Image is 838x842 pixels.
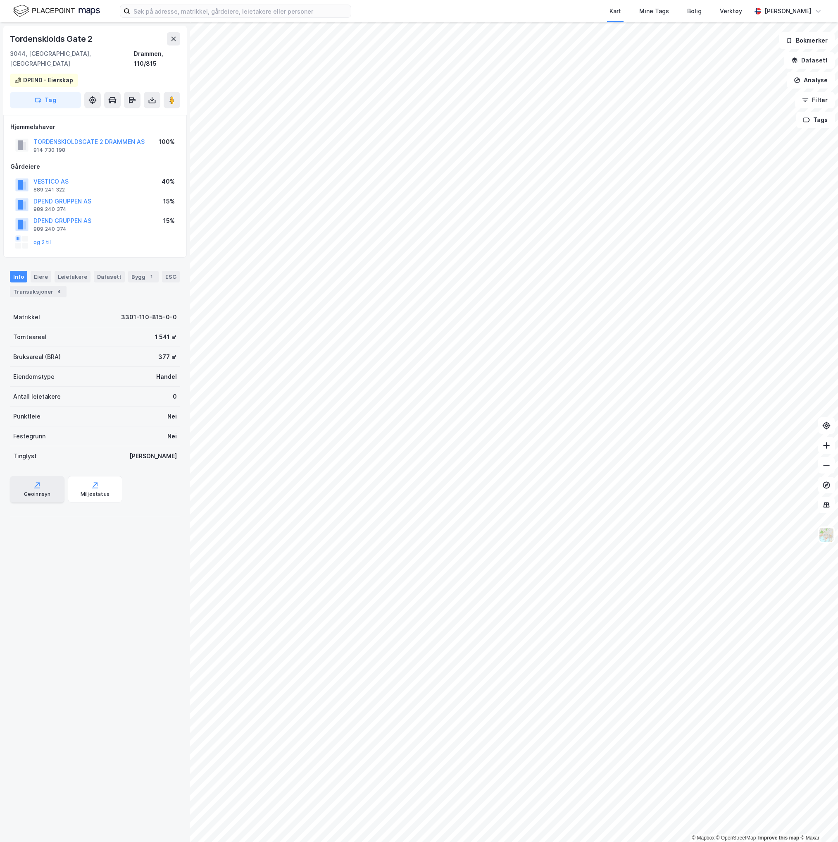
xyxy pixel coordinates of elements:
div: Bygg [128,271,159,282]
button: Bokmerker [779,32,835,49]
div: Leietakere [55,271,90,282]
div: 1 [147,273,155,281]
div: Punktleie [13,411,40,421]
div: Datasett [94,271,125,282]
div: DPEND - Eierskap [23,75,73,85]
a: Mapbox [692,835,714,841]
div: Kart [609,6,621,16]
button: Tag [10,92,81,108]
div: Tomteareal [13,332,46,342]
div: 0 [173,392,177,402]
div: 15% [163,216,175,226]
img: logo.f888ab2527a4732fd821a326f86c7f29.svg [13,4,100,18]
div: Drammen, 110/815 [134,49,180,69]
button: Tags [796,112,835,128]
div: Nei [167,411,177,421]
div: 377 ㎡ [158,352,177,362]
div: [PERSON_NAME] [764,6,812,16]
div: Antall leietakere [13,392,61,402]
div: 3044, [GEOGRAPHIC_DATA], [GEOGRAPHIC_DATA] [10,49,134,69]
a: Improve this map [758,835,799,841]
div: Info [10,271,27,282]
a: OpenStreetMap [716,835,756,841]
div: 100% [159,137,175,147]
div: Mine Tags [639,6,669,16]
div: Festegrunn [13,431,45,441]
div: Kontrollprogram for chat [797,802,838,842]
div: Handel [156,372,177,382]
div: 889 241 322 [33,187,65,193]
div: Matrikkel [13,312,40,322]
div: Bolig [687,6,702,16]
div: 914 730 198 [33,147,65,153]
div: Tinglyst [13,451,37,461]
button: Filter [795,92,835,108]
div: Bruksareal (BRA) [13,352,61,362]
div: 989 240 374 [33,206,67,213]
div: Geoinnsyn [24,491,51,498]
div: Nei [167,431,177,441]
div: 40% [162,177,175,187]
div: Gårdeiere [10,162,180,172]
div: [PERSON_NAME] [129,451,177,461]
div: 989 240 374 [33,226,67,232]
div: ESG [162,271,180,282]
div: Eiendomstype [13,372,55,382]
img: Z [819,527,834,543]
button: Analyse [787,72,835,89]
div: 1 541 ㎡ [155,332,177,342]
input: Søk på adresse, matrikkel, gårdeiere, leietakere eller personer [130,5,351,17]
div: Transaksjoner [10,286,67,297]
div: Verktøy [720,6,742,16]
div: Miljøstatus [81,491,110,498]
div: Eiere [31,271,51,282]
div: 15% [163,196,175,206]
iframe: Chat Widget [797,802,838,842]
div: 3301-110-815-0-0 [121,312,177,322]
div: Tordenskiolds Gate 2 [10,32,94,45]
div: Hjemmelshaver [10,122,180,132]
div: 4 [55,287,63,296]
button: Datasett [784,52,835,69]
